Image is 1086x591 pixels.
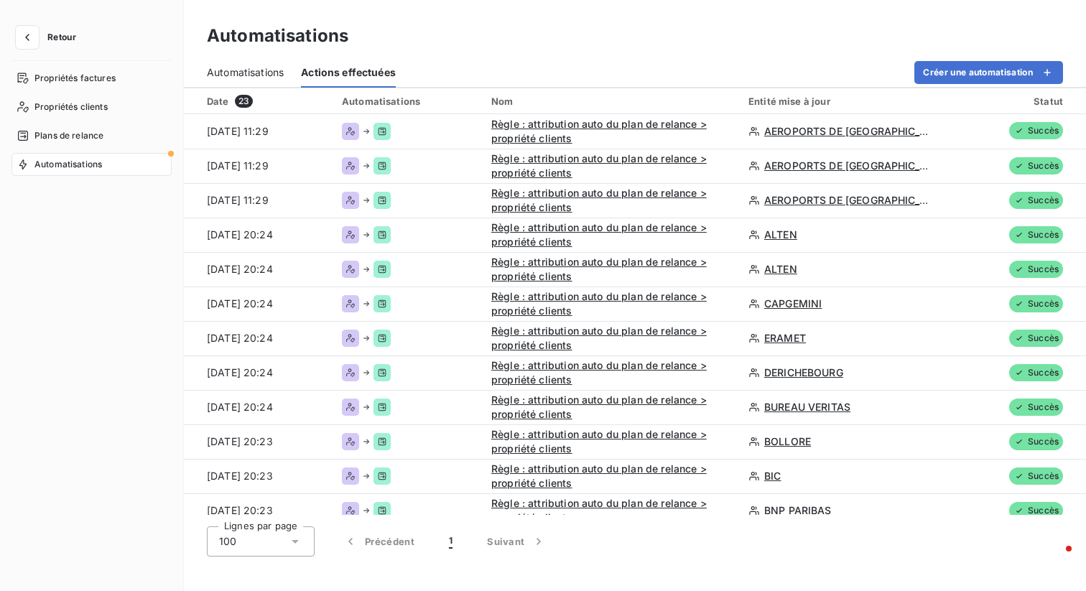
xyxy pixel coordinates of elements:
[47,33,76,42] span: Retour
[207,504,273,516] span: [DATE] 20:23
[326,526,432,557] button: Précédent
[945,96,1063,107] div: Statut
[34,101,108,113] span: Propriétés clients
[1009,192,1063,209] span: Succès
[491,290,707,317] span: Règle : attribution auto du plan de relance > propriété clients
[491,325,707,351] span: Règle : attribution auto du plan de relance > propriété clients
[207,159,269,172] span: [DATE] 11:29
[11,96,172,118] a: Propriétés clients
[1009,295,1063,312] span: Succès
[1009,467,1063,485] span: Succès
[207,194,269,206] span: [DATE] 11:29
[748,96,928,107] div: Entité mise à jour
[764,263,797,275] span: ALTEN
[491,187,707,213] span: Règle : attribution auto du plan de relance > propriété clients
[34,129,103,142] span: Plans de relance
[764,435,811,447] span: BOLLORE
[764,504,832,516] span: BNP PARIBAS
[219,534,236,549] span: 100
[764,470,781,482] span: BIC
[207,23,348,49] h3: Automatisations
[491,462,707,489] span: Règle : attribution auto du plan de relance > propriété clients
[1009,364,1063,381] span: Succès
[1009,122,1063,139] span: Succès
[491,152,707,179] span: Règle : attribution auto du plan de relance > propriété clients
[1009,157,1063,174] span: Succès
[491,118,707,144] span: Règle : attribution auto du plan de relance > propriété clients
[207,366,273,378] span: [DATE] 20:24
[491,428,707,455] span: Règle : attribution auto du plan de relance > propriété clients
[764,366,843,378] span: DERICHEBOURG
[207,125,269,137] span: [DATE] 11:29
[764,228,797,241] span: ALTEN
[207,95,325,108] div: Date
[764,125,950,137] span: AEROPORTS DE [GEOGRAPHIC_DATA]
[207,228,273,241] span: [DATE] 20:24
[764,194,950,206] span: AEROPORTS DE [GEOGRAPHIC_DATA]
[432,526,470,557] button: 1
[764,159,950,172] span: AEROPORTS DE [GEOGRAPHIC_DATA]
[764,401,850,413] span: BUREAU VERITAS
[11,67,172,90] a: Propriétés factures
[449,534,452,549] span: 1
[491,394,707,420] span: Règle : attribution auto du plan de relance > propriété clients
[1009,433,1063,450] span: Succès
[491,96,731,107] div: Nom
[470,526,563,557] button: Suivant
[34,158,102,171] span: Automatisations
[34,72,116,85] span: Propriétés factures
[1009,226,1063,243] span: Succès
[235,95,253,108] span: 23
[1009,399,1063,416] span: Succès
[764,332,806,344] span: ERAMET
[207,297,273,310] span: [DATE] 20:24
[301,65,396,80] span: Actions effectuées
[207,263,273,275] span: [DATE] 20:24
[207,332,273,344] span: [DATE] 20:24
[207,435,273,447] span: [DATE] 20:23
[207,401,273,413] span: [DATE] 20:24
[1037,542,1072,577] iframe: Intercom live chat
[491,221,707,248] span: Règle : attribution auto du plan de relance > propriété clients
[207,470,273,482] span: [DATE] 20:23
[11,124,172,147] a: Plans de relance
[342,96,474,107] div: Automatisations
[1009,330,1063,347] span: Succès
[11,26,88,49] button: Retour
[1009,261,1063,278] span: Succès
[11,153,172,176] a: Automatisations
[914,61,1063,84] button: Créer une automatisation
[491,359,707,386] span: Règle : attribution auto du plan de relance > propriété clients
[207,65,284,80] span: Automatisations
[1009,502,1063,519] span: Succès
[491,256,707,282] span: Règle : attribution auto du plan de relance > propriété clients
[764,297,822,310] span: CAPGEMINI
[491,497,707,523] span: Règle : attribution auto du plan de relance > propriété clients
